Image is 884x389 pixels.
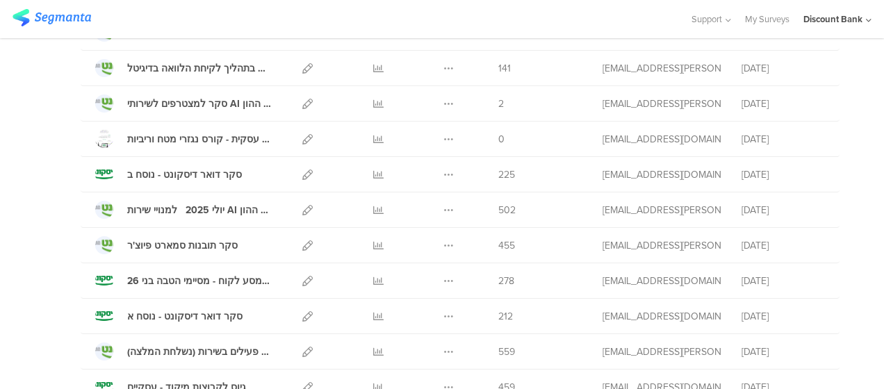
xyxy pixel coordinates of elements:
[95,272,272,290] a: סקר מסע לקוח - מסיימי הטבה בני 26
[127,132,272,147] div: כנסים חטיבה עסקית - קורס נגזרי מטח וריביות
[498,309,513,324] span: 212
[603,97,721,111] div: hofit.refael@dbank.co.il
[803,13,862,26] div: Discount Bank
[127,238,238,253] div: סקר תובנות סמארט פיוצ'ר
[498,61,511,76] span: 141
[603,345,721,359] div: hofit.refael@dbank.co.il
[742,238,825,253] div: [DATE]
[127,203,272,217] div: יולי 2025 למנויי שירות AI שוק ההון
[95,201,272,219] a: יולי 2025 למנויי שירות AI שוק ההון
[95,165,242,183] a: סקר דואר דיסקונט - נוסח ב
[127,97,272,111] div: סקר למצטרפים לשירותי AI ללא פעילות בשוק ההון
[742,203,825,217] div: [DATE]
[498,132,505,147] span: 0
[742,167,825,182] div: [DATE]
[498,345,515,359] span: 559
[742,345,825,359] div: [DATE]
[603,238,721,253] div: hofit.refael@dbank.co.il
[95,130,272,148] a: כנסים חטיבה עסקית - קורס נגזרי מטח וריביות
[603,132,721,147] div: anat.gilad@dbank.co.il
[95,94,272,113] a: סקר למצטרפים לשירותי AI ללא פעילות בשוק ההון
[498,203,516,217] span: 502
[742,309,825,324] div: [DATE]
[95,236,238,254] a: סקר תובנות סמארט פיוצ'ר
[498,238,515,253] span: 455
[95,59,272,77] a: בחינת הצורך להעלאת מסמכי מעמ בתהליך לקיחת הלוואה בדיגיטל
[95,307,243,325] a: סקר דואר דיסקונט - נוסח א
[127,274,272,288] div: סקר מסע לקוח - מסיימי הטבה בני 26
[742,97,825,111] div: [DATE]
[498,274,514,288] span: 278
[127,309,243,324] div: סקר דואר דיסקונט - נוסח א
[498,167,515,182] span: 225
[95,342,272,361] a: יוני 25 סקר רבעוני ייעוץ דיגיטלי ללקוחות פעילים בשירות (נשלחת המלצה)
[742,61,825,76] div: [DATE]
[742,274,825,288] div: [DATE]
[127,345,272,359] div: יוני 25 סקר רבעוני ייעוץ דיגיטלי ללקוחות פעילים בשירות (נשלחת המלצה)
[127,61,272,76] div: בחינת הצורך להעלאת מסמכי מעמ בתהליך לקיחת הלוואה בדיגיטל
[13,9,91,26] img: segmanta logo
[127,167,242,182] div: סקר דואר דיסקונט - נוסח ב
[603,274,721,288] div: anat.gilad@dbank.co.il
[691,13,722,26] span: Support
[603,203,721,217] div: hofit.refael@dbank.co.il
[603,167,721,182] div: anat.gilad@dbank.co.il
[603,61,721,76] div: hofit.refael@dbank.co.il
[742,132,825,147] div: [DATE]
[603,309,721,324] div: anat.gilad@dbank.co.il
[498,97,504,111] span: 2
